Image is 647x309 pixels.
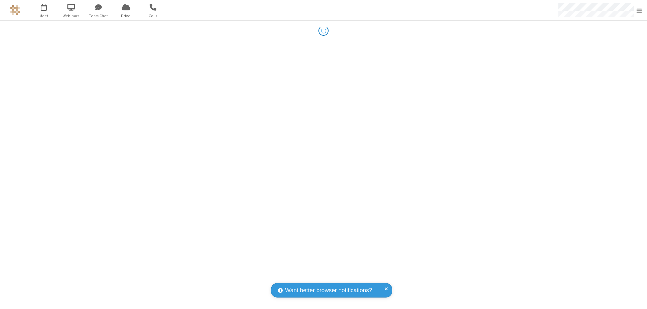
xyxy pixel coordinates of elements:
[86,13,111,19] span: Team Chat
[31,13,57,19] span: Meet
[59,13,84,19] span: Webinars
[141,13,166,19] span: Calls
[113,13,138,19] span: Drive
[285,286,372,295] span: Want better browser notifications?
[10,5,20,15] img: QA Selenium DO NOT DELETE OR CHANGE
